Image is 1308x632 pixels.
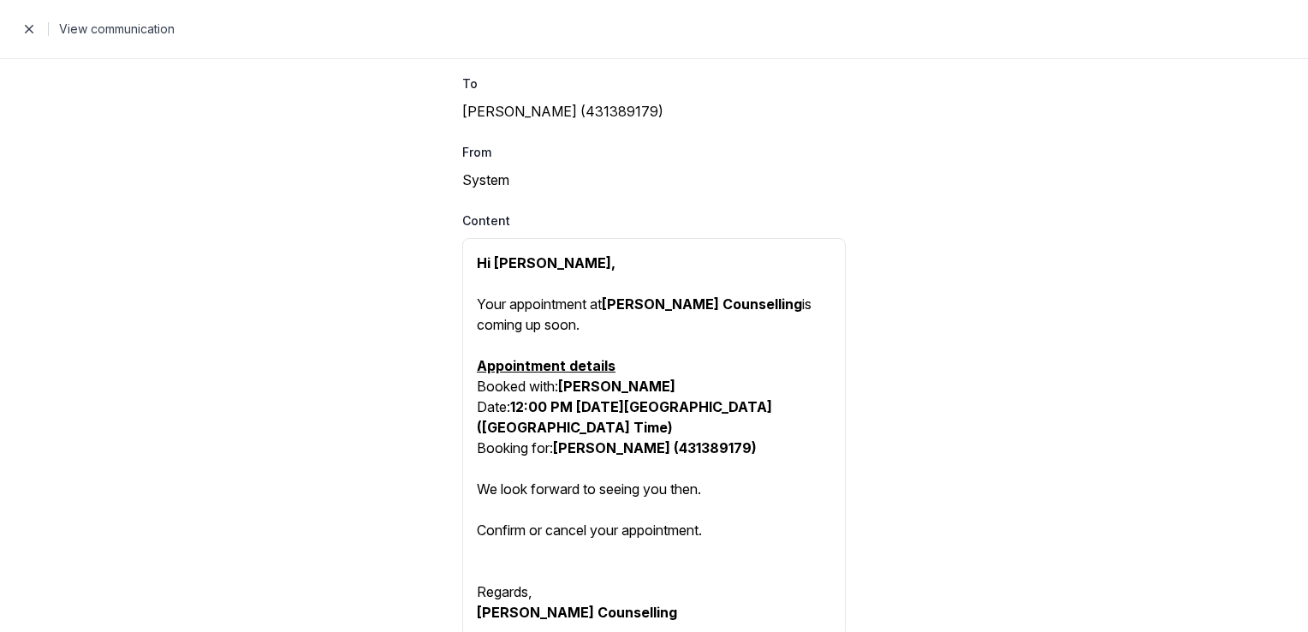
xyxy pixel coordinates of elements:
b: 12:00 PM [DATE][GEOGRAPHIC_DATA] ([GEOGRAPHIC_DATA] Time) [477,398,772,436]
b: [PERSON_NAME] Counselling [477,604,677,621]
div: [PERSON_NAME] (431389179) [462,101,846,122]
h2: View communication [59,19,1287,39]
div: From [462,142,846,163]
b: [PERSON_NAME] [558,378,675,395]
a: Confirm or cancel your appointment. [477,522,702,539]
div: System [462,170,846,190]
b: Hi [PERSON_NAME], [477,254,615,271]
div: Content [462,211,846,231]
div: To [462,74,846,94]
b: [PERSON_NAME] Counselling [602,295,802,313]
b: Appointment details [477,357,615,374]
b: [PERSON_NAME] (431389179) [553,439,757,456]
